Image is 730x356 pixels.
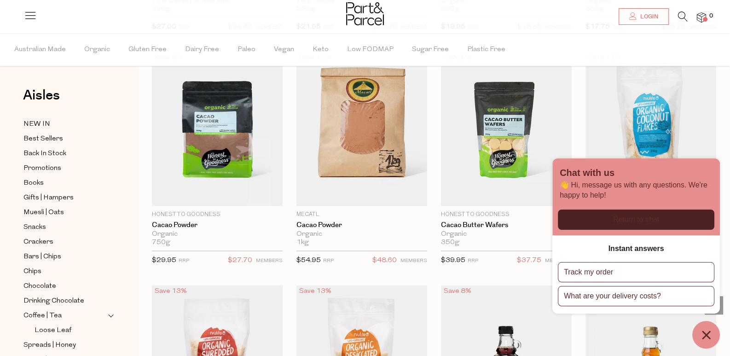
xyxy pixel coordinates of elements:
span: $27.70 [228,255,252,267]
a: Best Sellers [23,133,107,145]
span: Sugar Free [412,34,449,66]
p: Honest to Goodness [152,210,283,219]
span: Low FODMAP [347,34,394,66]
span: Spreads | Honey [23,340,76,351]
a: Chips [23,266,107,277]
span: NEW IN [23,119,50,130]
span: Promotions [23,163,61,174]
a: Muesli | Oats [23,207,107,218]
a: Snacks [23,222,107,233]
a: 0 [697,12,706,22]
img: Part&Parcel [346,2,384,25]
small: RRP [323,258,334,263]
span: Best Sellers [23,134,63,145]
span: $37.75 [517,255,541,267]
span: Australian Made [14,34,66,66]
span: 1kg [296,239,309,247]
span: Organic [84,34,110,66]
span: Gluten Free [128,34,167,66]
span: Drinking Chocolate [23,296,84,307]
img: Flaked Coconut [585,52,716,206]
a: Drinking Chocolate [23,295,107,307]
button: Expand/Collapse Coffee | Tea [108,310,114,321]
small: MEMBERS [256,258,283,263]
span: Coffee | Tea [23,310,62,321]
div: Save 13% [152,285,190,298]
span: Back In Stock [23,148,66,159]
a: Gifts | Hampers [23,192,107,204]
a: Loose Leaf [35,325,107,336]
a: NEW IN [23,118,107,130]
span: Paleo [238,34,255,66]
img: Cacao Butter Wafers [441,52,572,206]
span: Vegan [274,34,294,66]
img: Cacao Powder [152,52,283,206]
span: Gifts | Hampers [23,193,74,204]
a: Spreads | Honey [23,339,107,351]
span: Aisles [23,85,60,105]
span: Bars | Chips [23,251,61,263]
span: 350g [441,239,459,247]
span: Login [638,13,658,21]
div: Save 13% [296,285,334,298]
div: Organic [296,230,427,239]
a: Bars | Chips [23,251,107,263]
p: Honest to Goodness [441,210,572,219]
a: Promotions [23,163,107,174]
span: Crackers [23,237,53,248]
span: Chips [23,266,41,277]
a: Chocolate [23,280,107,292]
a: Cacao Butter Wafers [441,221,572,229]
div: Save 8% [441,285,474,298]
span: 750g [152,239,170,247]
span: Plastic Free [467,34,505,66]
small: RRP [179,258,189,263]
div: Organic [152,230,283,239]
span: Muesli | Oats [23,207,64,218]
img: Cacao Powder [296,52,427,206]
a: Cacao Powder [296,221,427,229]
a: Login [619,8,669,25]
span: Books [23,178,44,189]
a: Books [23,177,107,189]
a: Back In Stock [23,148,107,159]
span: $54.95 [296,257,321,264]
div: Organic [441,230,572,239]
p: Mecatl [296,210,427,219]
span: $48.60 [372,255,397,267]
span: $39.95 [441,257,465,264]
span: 0 [707,12,715,20]
span: Dairy Free [185,34,219,66]
span: $29.95 [152,257,176,264]
small: MEMBERS [400,258,427,263]
a: Cacao Powder [152,221,283,229]
a: Crackers [23,236,107,248]
small: MEMBERS [545,258,572,263]
span: Chocolate [23,281,56,292]
inbox-online-store-chat: Shopify online store chat [550,158,723,349]
span: Snacks [23,222,46,233]
span: Loose Leaf [35,325,71,336]
small: RRP [468,258,478,263]
span: Keto [313,34,329,66]
a: Coffee | Tea [23,310,107,321]
a: Aisles [23,88,60,111]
